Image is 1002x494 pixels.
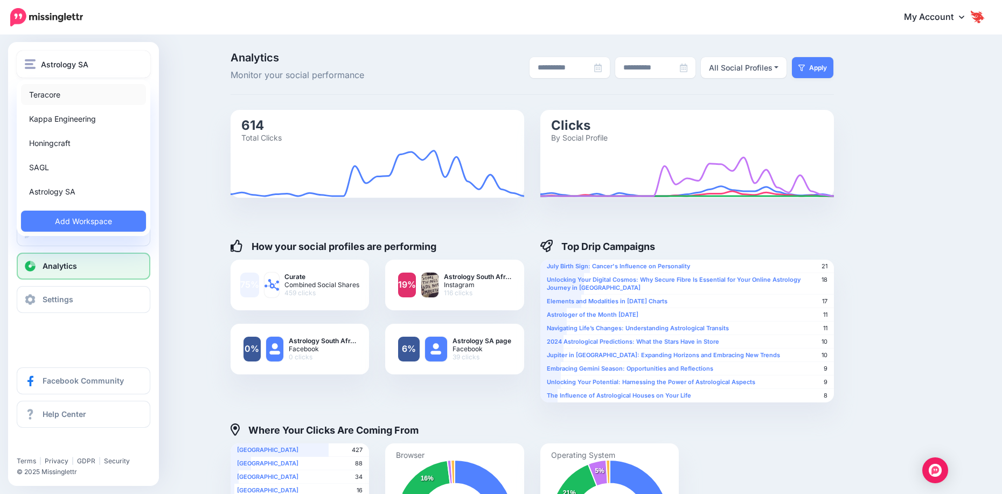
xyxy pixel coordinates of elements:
[398,337,420,361] a: 6%
[17,367,150,394] a: Facebook Community
[444,273,511,281] b: Astrology South Afr…
[21,181,146,202] a: Astrology SA
[824,378,827,386] span: 9
[21,84,146,105] a: Teracore
[43,409,86,419] span: Help Center
[398,273,416,297] a: 19%
[822,297,827,305] span: 17
[43,295,73,304] span: Settings
[241,133,282,142] text: Total Clicks
[17,219,150,246] a: Create
[547,276,801,291] b: Unlocking Your Digital Cosmos: Why Secure Fibre Is Essential for Your Online Astrology Journey in...
[21,157,146,178] a: SAGL
[822,338,827,346] span: 10
[551,450,615,460] text: Operating System
[396,450,425,459] text: Browser
[17,253,150,280] a: Analytics
[547,262,690,270] b: July Birth Sign: Cancer's Influence on Personality
[355,460,363,468] span: 88
[231,52,421,63] span: Analytics
[289,353,356,361] span: 0 clicks
[824,392,827,400] span: 8
[241,117,264,133] text: 614
[10,8,83,26] img: Missinglettr
[41,58,88,71] span: Astrology SA
[547,351,780,359] b: Jupiter in [GEOGRAPHIC_DATA]: Expanding Horizons and Embracing New Trends
[237,473,298,481] b: [GEOGRAPHIC_DATA]
[104,457,130,465] a: Security
[25,59,36,69] img: menu.png
[540,240,656,253] h4: Top Drip Campaigns
[237,486,298,494] b: [GEOGRAPHIC_DATA]
[231,68,421,82] span: Monitor your social performance
[240,273,259,297] a: 75%
[43,376,124,385] span: Facebook Community
[21,108,146,129] a: Kappa Engineering
[352,446,363,454] span: 427
[453,345,511,353] span: Facebook
[355,473,363,481] span: 34
[547,324,729,332] b: Navigating Life’s Changes: Understanding Astrological Transits
[792,57,833,78] button: Apply
[17,401,150,428] a: Help Center
[17,51,150,78] button: Astrology SA
[231,240,437,253] h4: How your social profiles are performing
[551,117,590,133] text: Clicks
[243,337,261,361] a: 0%
[547,311,638,318] b: Astrologer of the Month [DATE]
[551,133,608,142] text: By Social Profile
[421,273,439,297] img: .png-82458
[21,133,146,154] a: Honingcraft
[17,441,99,452] iframe: Twitter Follow Button
[99,457,101,465] span: |
[701,57,787,78] button: All Social Profiles
[231,423,419,436] h4: Where Your Clicks Are Coming From
[289,337,356,345] b: Astrology South Afr…
[17,467,157,477] li: © 2025 Missinglettr
[453,353,511,361] span: 39 clicks
[453,337,511,345] b: Astrology SA page
[547,297,667,305] b: Elements and Modalities in [DATE] Charts
[444,289,511,297] span: 116 clicks
[72,457,74,465] span: |
[39,457,41,465] span: |
[237,446,298,454] b: [GEOGRAPHIC_DATA]
[237,460,298,467] b: [GEOGRAPHIC_DATA]
[284,273,359,281] b: Curate
[823,311,827,319] span: 11
[425,337,447,361] img: user_default_image.png
[284,281,359,289] span: Combined Social Shares
[284,289,359,297] span: 459 clicks
[823,324,827,332] span: 11
[709,61,773,74] div: All Social Profiles
[444,281,511,289] span: Instagram
[822,262,827,270] span: 21
[822,276,827,284] span: 18
[21,211,146,232] a: Add Workspace
[43,261,77,270] span: Analytics
[45,457,68,465] a: Privacy
[547,392,691,399] b: The Influence of Astrological Houses on Your Life
[266,337,283,361] img: user_default_image.png
[17,457,36,465] a: Terms
[547,365,713,372] b: Embracing Gemini Season: Opportunities and Reflections
[547,378,755,386] b: Unlocking Your Potential: Harnessing the Power of Astrological Aspects
[77,457,95,465] a: GDPR
[822,351,827,359] span: 10
[922,457,948,483] div: Open Intercom Messenger
[17,286,150,313] a: Settings
[289,345,356,353] span: Facebook
[824,365,827,373] span: 9
[547,338,719,345] b: 2024 Astrological Predictions: What the Stars Have in Store
[893,4,986,31] a: My Account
